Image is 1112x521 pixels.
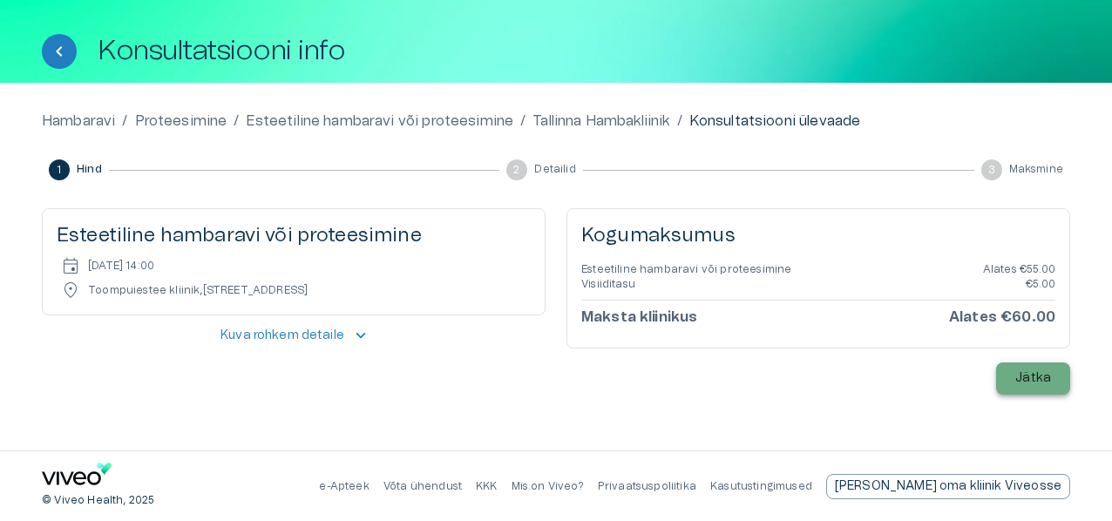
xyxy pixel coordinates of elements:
[122,111,127,132] p: /
[949,308,1055,327] h6: Alates €60.00
[42,111,115,132] a: Hambaravi
[246,111,513,132] a: Esteetiline hambaravi või proteesimine
[220,327,344,345] p: Kuva rohkem detaile
[1026,277,1055,292] p: €5.00
[988,165,995,175] text: 3
[88,259,154,274] p: [DATE] 14:00
[476,481,498,491] a: KKK
[581,223,1055,248] h5: Kogumaksumus
[234,111,239,132] p: /
[88,283,308,298] p: Toompuiestee kliinik , [STREET_ADDRESS]
[835,477,1061,496] p: [PERSON_NAME] oma kliinik Viveosse
[581,308,697,327] h6: Maksta kliinikus
[57,165,61,175] text: 1
[351,326,370,345] span: keyboard_arrow_up
[77,162,102,177] span: Hind
[689,111,861,132] p: Konsultatsiooni ülevaade
[60,280,81,301] span: location_on
[710,481,812,491] a: Kasutustingimused
[135,111,227,132] a: Proteesimine
[598,481,696,491] a: Privaatsuspoliitika
[57,223,531,248] h5: Esteetiline hambaravi või proteesimine
[826,474,1070,499] a: Send email to partnership request to viveo
[98,36,345,66] h1: Konsultatsiooni info
[383,479,462,494] p: Võta ühendust
[42,319,546,352] button: Kuva rohkem detailekeyboard_arrow_up
[520,111,525,132] p: /
[42,463,112,491] a: Navigate to home page
[1009,162,1063,177] span: Maksmine
[983,262,1055,277] p: Alates €55.00
[512,479,584,494] p: Mis on Viveo?
[826,474,1070,499] div: [PERSON_NAME] oma kliinik Viveosse
[319,481,369,491] a: e-Apteek
[42,34,77,69] button: Tagasi
[514,165,520,175] text: 2
[532,111,669,132] a: Tallinna Hambakliinik
[534,162,575,177] span: Detailid
[42,493,154,508] p: © Viveo Health, 2025
[996,362,1070,395] button: Jätka
[677,111,682,132] p: /
[60,255,81,276] span: event
[581,262,791,277] p: Esteetiline hambaravi või proteesimine
[1015,369,1051,388] p: Jätka
[581,277,635,292] p: Visiiditasu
